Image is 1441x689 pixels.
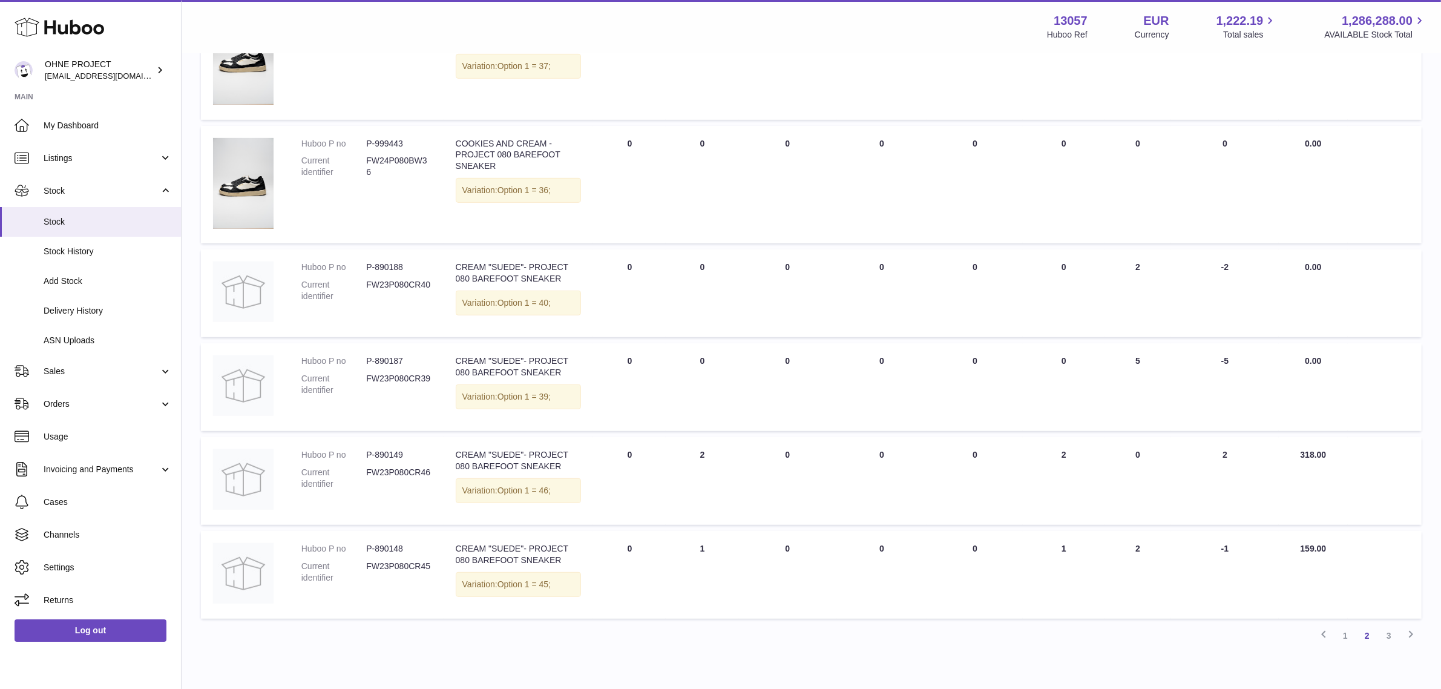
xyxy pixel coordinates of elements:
[666,126,738,244] td: 0
[1324,29,1426,41] span: AVAILABLE Stock Total
[213,14,274,105] img: product image
[666,437,738,525] td: 2
[1105,531,1171,619] td: 2
[301,543,366,555] dt: Huboo P no
[44,562,172,573] span: Settings
[456,572,582,597] div: Variation:
[1023,249,1105,337] td: 0
[44,496,172,508] span: Cases
[213,449,274,510] img: product image
[44,216,172,228] span: Stock
[44,464,159,475] span: Invoicing and Payments
[456,355,582,378] div: CREAM "SUEDE"- PROJECT 080 BAREFOOT SNEAKER
[456,384,582,409] div: Variation:
[497,392,551,401] span: Option 1 = 39;
[1223,29,1277,41] span: Total sales
[301,279,366,302] dt: Current identifier
[738,126,836,244] td: 0
[213,355,274,416] img: product image
[836,2,927,120] td: 0
[836,126,927,244] td: 0
[366,262,431,273] dd: P-890188
[1135,29,1169,41] div: Currency
[44,529,172,541] span: Channels
[1356,625,1378,647] a: 2
[973,262,977,272] span: 0
[44,595,172,606] span: Returns
[366,373,431,396] dd: FW23P080CR39
[366,467,431,490] dd: FW23P080CR46
[1105,343,1171,431] td: 5
[1023,343,1105,431] td: 0
[301,355,366,367] dt: Huboo P no
[44,431,172,443] span: Usage
[1171,437,1279,525] td: 2
[497,579,551,589] span: Option 1 = 45;
[738,343,836,431] td: 0
[738,531,836,619] td: 0
[44,120,172,131] span: My Dashboard
[497,185,551,195] span: Option 1 = 36;
[1171,2,1279,120] td: 0
[1105,249,1171,337] td: 2
[366,561,431,584] dd: FW23P080CR45
[836,437,927,525] td: 0
[593,126,666,244] td: 0
[1047,29,1088,41] div: Huboo Ref
[1342,13,1413,29] span: 1,286,288.00
[1105,126,1171,244] td: 0
[1105,2,1171,120] td: 0
[738,249,836,337] td: 0
[366,543,431,555] dd: P-890148
[1334,625,1356,647] a: 1
[44,275,172,287] span: Add Stock
[1023,126,1105,244] td: 0
[1105,437,1171,525] td: 0
[497,61,551,71] span: Option 1 = 37;
[1324,13,1426,41] a: 1,286,288.00 AVAILABLE Stock Total
[593,2,666,120] td: 0
[1378,625,1400,647] a: 3
[973,544,977,553] span: 0
[1023,2,1105,120] td: 0
[213,262,274,322] img: product image
[44,246,172,257] span: Stock History
[1305,356,1321,366] span: 0.00
[301,449,366,461] dt: Huboo P no
[456,178,582,203] div: Variation:
[666,2,738,120] td: 0
[366,449,431,461] dd: P-890149
[44,366,159,377] span: Sales
[497,486,551,495] span: Option 1 = 46;
[1171,249,1279,337] td: -2
[44,305,172,317] span: Delivery History
[456,291,582,315] div: Variation:
[666,249,738,337] td: 0
[1023,437,1105,525] td: 2
[456,54,582,79] div: Variation:
[666,531,738,619] td: 1
[301,467,366,490] dt: Current identifier
[1171,531,1279,619] td: -1
[301,262,366,273] dt: Huboo P no
[1301,544,1327,553] span: 159.00
[1171,343,1279,431] td: -5
[973,356,977,366] span: 0
[593,249,666,337] td: 0
[301,155,366,178] dt: Current identifier
[301,373,366,396] dt: Current identifier
[366,155,431,178] dd: FW24P080BW36
[1305,262,1321,272] span: 0.00
[45,71,178,81] span: [EMAIL_ADDRESS][DOMAIN_NAME]
[456,543,582,566] div: CREAM "SUEDE"- PROJECT 080 BAREFOOT SNEAKER
[1301,450,1327,460] span: 318.00
[973,450,977,460] span: 0
[366,279,431,302] dd: FW23P080CR40
[213,138,274,229] img: product image
[1216,13,1264,29] span: 1,222.19
[973,139,977,148] span: 0
[456,478,582,503] div: Variation:
[456,262,582,285] div: CREAM "SUEDE"- PROJECT 080 BAREFOOT SNEAKER
[1216,13,1278,41] a: 1,222.19 Total sales
[44,185,159,197] span: Stock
